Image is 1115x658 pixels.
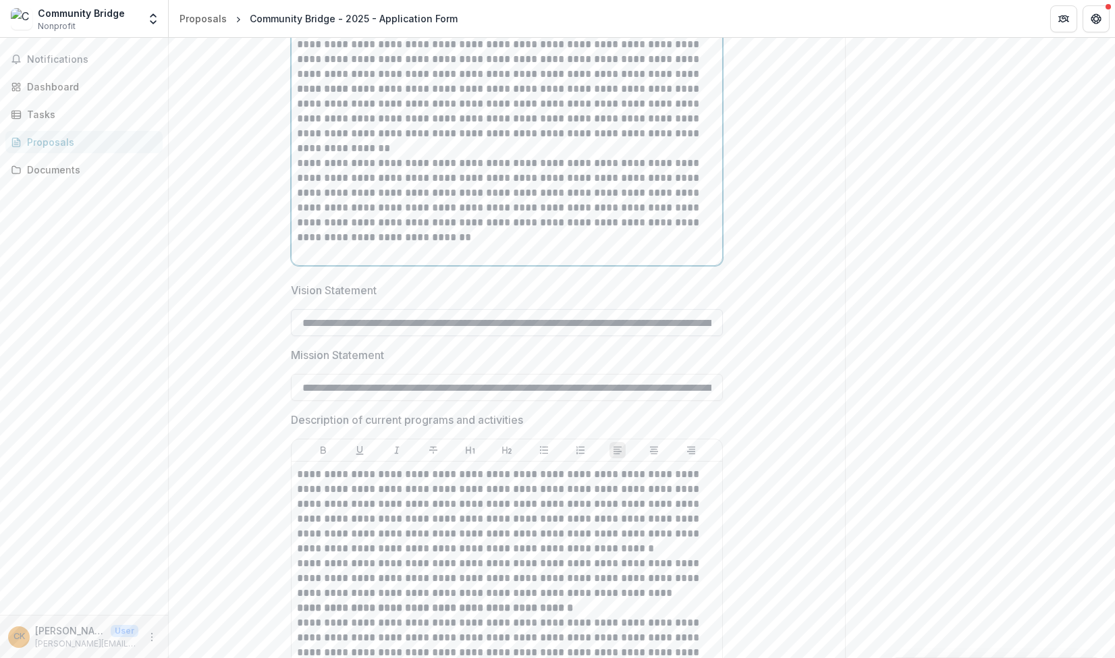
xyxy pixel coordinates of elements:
button: Heading 1 [462,442,479,458]
button: Align Center [646,442,662,458]
button: Italicize [389,442,405,458]
a: Documents [5,159,163,181]
div: Tasks [27,107,152,121]
span: Nonprofit [38,20,76,32]
div: Proposals [27,135,152,149]
button: Open entity switcher [144,5,163,32]
button: Notifications [5,49,163,70]
button: Ordered List [572,442,589,458]
p: Vision Statement [291,282,377,298]
button: More [144,629,160,645]
div: Dashboard [27,80,152,94]
button: Heading 2 [499,442,515,458]
nav: breadcrumb [174,9,463,28]
button: Bullet List [536,442,552,458]
a: Proposals [174,9,232,28]
div: Community Bridge - 2025 - Application Form [250,11,458,26]
button: Bold [315,442,331,458]
p: Mission Statement [291,347,384,363]
p: [PERSON_NAME] [35,624,105,638]
a: Dashboard [5,76,163,98]
p: Description of current programs and activities [291,412,523,428]
button: Partners [1050,5,1077,32]
a: Tasks [5,103,163,126]
p: User [111,625,138,637]
button: Align Right [683,442,699,458]
div: Community Bridge [38,6,125,20]
div: Documents [27,163,152,177]
button: Align Left [609,442,626,458]
p: [PERSON_NAME][EMAIL_ADDRESS][DOMAIN_NAME] [35,638,138,650]
button: Get Help [1083,5,1110,32]
a: Proposals [5,131,163,153]
span: Notifications [27,54,157,65]
img: Community Bridge [11,8,32,30]
div: Proposals [180,11,227,26]
button: Strike [425,442,441,458]
button: Underline [352,442,368,458]
div: Chris Kimbro [13,632,25,641]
